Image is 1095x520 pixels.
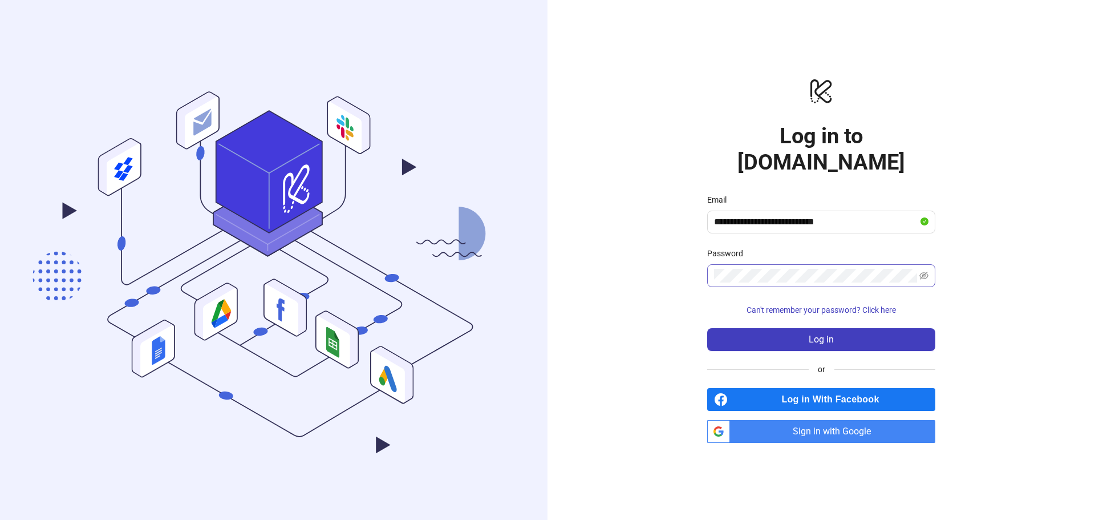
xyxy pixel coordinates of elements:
[707,305,935,315] a: Can't remember your password? Click here
[809,334,834,345] span: Log in
[707,301,935,319] button: Can't remember your password? Click here
[732,388,935,411] span: Log in With Facebook
[707,123,935,175] h1: Log in to [DOMAIN_NAME]
[919,271,928,280] span: eye-invisible
[809,363,834,376] span: or
[707,247,751,260] label: Password
[714,215,918,229] input: Email
[707,420,935,443] a: Sign in with Google
[747,305,896,315] span: Can't remember your password? Click here
[707,328,935,351] button: Log in
[735,420,935,443] span: Sign in with Google
[707,388,935,411] a: Log in With Facebook
[707,194,734,206] label: Email
[714,269,917,283] input: Password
